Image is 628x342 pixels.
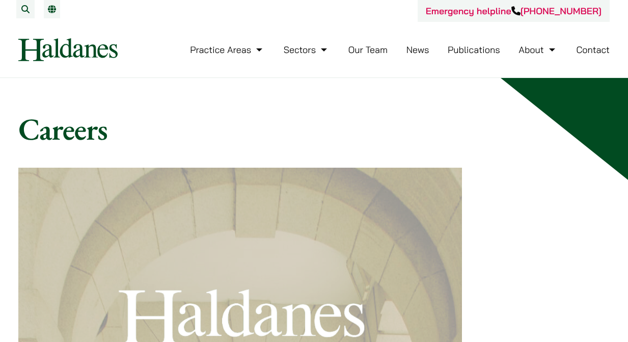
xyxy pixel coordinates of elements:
[284,44,330,56] a: Sectors
[518,44,557,56] a: About
[426,5,602,17] a: Emergency helpline[PHONE_NUMBER]
[18,111,610,147] h1: Careers
[190,44,265,56] a: Practice Areas
[48,5,56,13] a: Switch to EN
[406,44,429,56] a: News
[348,44,388,56] a: Our Team
[18,38,118,61] img: Logo of Haldanes
[448,44,500,56] a: Publications
[576,44,610,56] a: Contact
